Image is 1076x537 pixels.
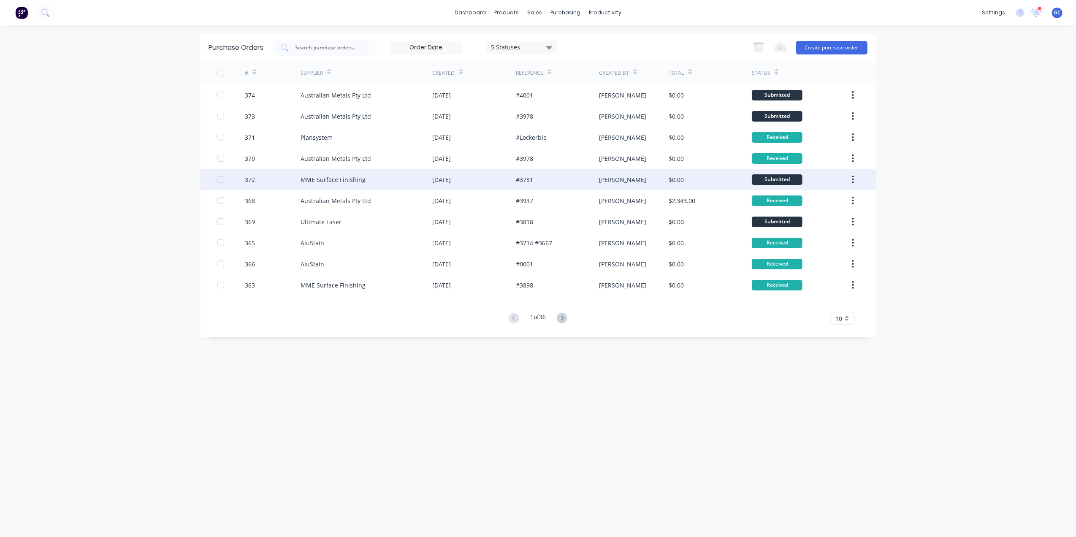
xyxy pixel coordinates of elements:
div: Submitted [752,111,802,122]
div: $0.00 [669,112,684,121]
div: [PERSON_NAME] [599,112,646,121]
div: 363 [245,281,255,290]
div: #0001 [516,260,533,268]
div: 366 [245,260,255,268]
div: #3818 [516,217,533,226]
div: Created [433,69,455,77]
div: [DATE] [433,260,451,268]
div: [PERSON_NAME] [599,260,646,268]
div: Received [752,238,802,248]
div: Submitted [752,90,802,100]
div: $0.00 [669,239,684,247]
div: 368 [245,196,255,205]
div: [PERSON_NAME] [599,91,646,100]
div: [PERSON_NAME] [599,239,646,247]
div: $0.00 [669,154,684,163]
div: 371 [245,133,255,142]
div: Submitted [752,174,802,185]
div: #Lockerbie [516,133,547,142]
input: Order Date [391,41,462,54]
input: Search purchase orders... [295,43,365,52]
div: # [245,69,248,77]
div: Received [752,280,802,290]
div: $0.00 [669,260,684,268]
div: #3978 [516,154,533,163]
div: [PERSON_NAME] [599,154,646,163]
div: $0.00 [669,91,684,100]
div: Created By [599,69,629,77]
div: Total [669,69,684,77]
div: Purchase Orders [209,43,264,53]
div: #3781 [516,175,533,184]
div: [DATE] [433,239,451,247]
div: AluStain [301,260,324,268]
div: 369 [245,217,255,226]
div: 373 [245,112,255,121]
div: [DATE] [433,133,451,142]
div: [PERSON_NAME] [599,196,646,205]
div: Plansystem [301,133,333,142]
div: #3978 [516,112,533,121]
div: #3898 [516,281,533,290]
div: [PERSON_NAME] [599,281,646,290]
div: $0.00 [669,175,684,184]
div: Ultimate Laser [301,217,342,226]
div: Received [752,132,802,143]
div: $0.00 [669,217,684,226]
div: #3714 #3667 [516,239,552,247]
div: $0.00 [669,133,684,142]
div: $0.00 [669,281,684,290]
div: Status [752,69,770,77]
div: 5 Statuses [491,43,551,52]
div: [DATE] [433,175,451,184]
div: Australian Metals Pty Ltd [301,91,371,100]
div: Received [752,153,802,164]
div: MME Surface Finishing [301,281,366,290]
span: 10 [836,314,843,323]
div: Reference [516,69,543,77]
div: $2,343.00 [669,196,695,205]
div: productivity [585,6,626,19]
div: Australian Metals Pty Ltd [301,154,371,163]
div: [PERSON_NAME] [599,217,646,226]
div: 370 [245,154,255,163]
div: 372 [245,175,255,184]
a: dashboard [450,6,490,19]
div: [DATE] [433,154,451,163]
div: sales [523,6,546,19]
div: settings [978,6,1009,19]
div: Supplier [301,69,323,77]
div: #4001 [516,91,533,100]
div: Received [752,195,802,206]
div: [DATE] [433,196,451,205]
div: Submitted [752,217,802,227]
div: 1 of 36 [530,312,546,325]
div: purchasing [546,6,585,19]
div: [PERSON_NAME] [599,133,646,142]
div: [DATE] [433,112,451,121]
button: Create purchase order [796,41,867,54]
div: Australian Metals Pty Ltd [301,196,371,205]
div: [DATE] [433,91,451,100]
div: [DATE] [433,217,451,226]
img: Factory [15,6,28,19]
div: [PERSON_NAME] [599,175,646,184]
div: 374 [245,91,255,100]
div: 365 [245,239,255,247]
div: Received [752,259,802,269]
span: GC [1054,9,1061,16]
div: Australian Metals Pty Ltd [301,112,371,121]
div: [DATE] [433,281,451,290]
div: AluStain [301,239,324,247]
div: products [490,6,523,19]
div: #3937 [516,196,533,205]
div: MME Surface Finishing [301,175,366,184]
